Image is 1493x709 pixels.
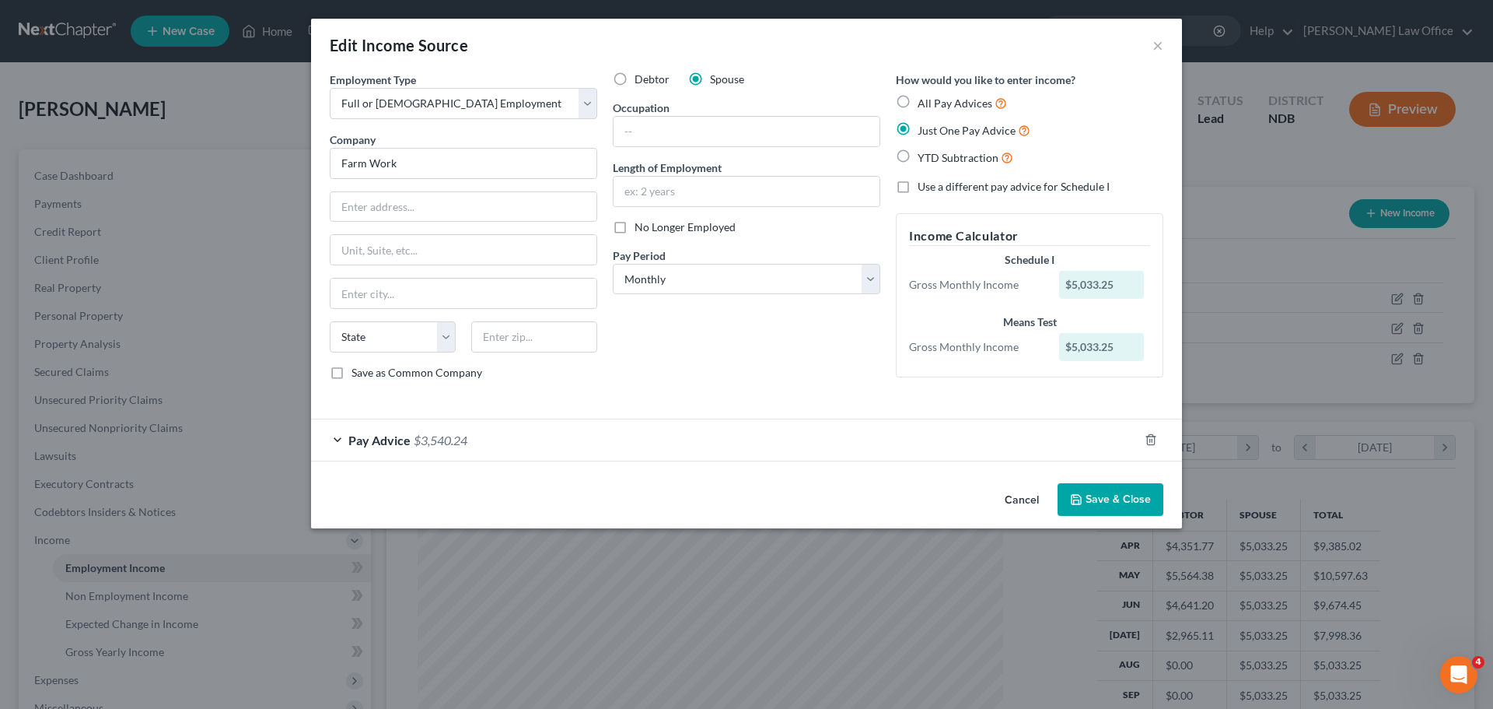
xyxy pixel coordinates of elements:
[614,177,879,206] input: ex: 2 years
[613,160,722,176] label: Length of Employment
[330,73,416,86] span: Employment Type
[918,151,998,164] span: YTD Subtraction
[992,485,1051,516] button: Cancel
[614,117,879,146] input: --
[1152,36,1163,54] button: ×
[710,72,744,86] span: Spouse
[471,321,597,353] input: Enter zip...
[330,148,597,179] input: Search company by name...
[348,433,411,448] span: Pay Advice
[918,124,1016,137] span: Just One Pay Advice
[1059,271,1145,299] div: $5,033.25
[909,252,1150,268] div: Schedule I
[635,220,736,233] span: No Longer Employed
[330,34,468,56] div: Edit Income Source
[613,100,670,116] label: Occupation
[1472,656,1484,669] span: 4
[901,277,1051,293] div: Gross Monthly Income
[918,180,1110,193] span: Use a different pay advice for Schedule I
[351,366,482,379] span: Save as Common Company
[1440,656,1477,693] iframe: Intercom live chat
[330,133,376,146] span: Company
[330,235,596,265] input: Unit, Suite, etc...
[909,226,1150,246] h5: Income Calculator
[613,249,666,262] span: Pay Period
[1059,333,1145,361] div: $5,033.25
[918,97,992,110] span: All Pay Advices
[635,72,670,86] span: Debtor
[330,192,596,222] input: Enter address...
[896,72,1075,88] label: How would you like to enter income?
[1058,483,1163,516] button: Save & Close
[909,314,1150,330] div: Means Test
[330,279,596,308] input: Enter city...
[414,433,467,448] span: $3,540.24
[901,339,1051,355] div: Gross Monthly Income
